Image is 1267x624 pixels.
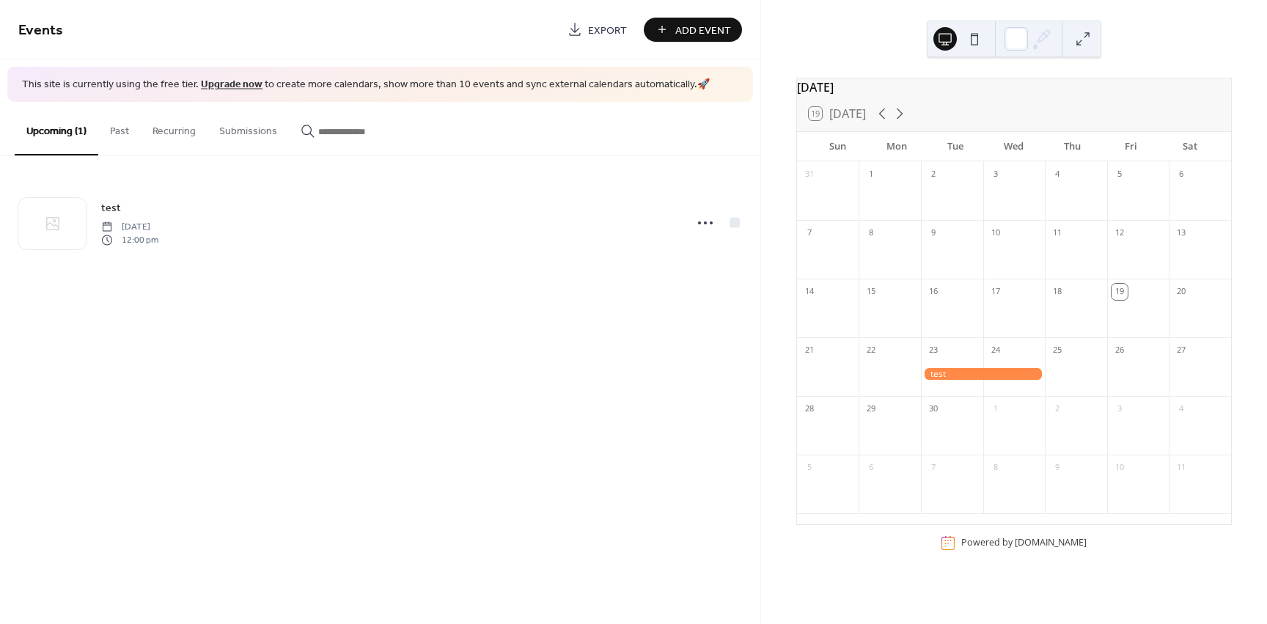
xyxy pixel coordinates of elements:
div: 11 [1173,460,1189,476]
div: 13 [1173,225,1189,241]
div: 16 [925,284,941,300]
button: Past [98,102,141,154]
button: Submissions [208,102,289,154]
div: 26 [1112,342,1128,359]
div: 27 [1173,342,1189,359]
div: 12 [1112,225,1128,241]
div: 6 [863,460,879,476]
div: 14 [801,284,818,300]
div: 31 [801,166,818,183]
div: Mon [867,132,926,161]
div: 1 [988,401,1004,417]
div: 2 [1049,401,1065,417]
span: Events [18,16,63,45]
div: Thu [1043,132,1102,161]
div: Fri [1102,132,1161,161]
div: 22 [863,342,879,359]
span: test [101,200,121,216]
div: 23 [925,342,941,359]
span: Export [588,23,627,38]
div: 9 [925,225,941,241]
div: 8 [988,460,1004,476]
div: 4 [1173,401,1189,417]
div: Wed [985,132,1043,161]
div: 5 [801,460,818,476]
div: 24 [988,342,1004,359]
span: Add Event [675,23,731,38]
div: 5 [1112,166,1128,183]
div: 25 [1049,342,1065,359]
span: 12:00 pm [101,234,158,247]
div: 21 [801,342,818,359]
div: 19 [1112,284,1128,300]
div: 9 [1049,460,1065,476]
div: 1 [863,166,879,183]
button: Recurring [141,102,208,154]
div: Sat [1161,132,1219,161]
div: 11 [1049,225,1065,241]
a: Export [557,18,638,42]
div: 3 [988,166,1004,183]
div: 30 [925,401,941,417]
div: 4 [1049,166,1065,183]
div: 15 [863,284,879,300]
div: 20 [1173,284,1189,300]
div: Powered by [961,536,1087,548]
div: 29 [863,401,879,417]
span: [DATE] [101,220,158,233]
button: Add Event [644,18,742,42]
div: test [921,368,1045,381]
div: 8 [863,225,879,241]
div: 28 [801,401,818,417]
a: test [101,199,121,216]
div: 7 [801,225,818,241]
a: Upgrade now [201,75,262,95]
div: 3 [1112,401,1128,417]
div: 17 [988,284,1004,300]
div: Tue [926,132,985,161]
div: 10 [1112,460,1128,476]
div: 6 [1173,166,1189,183]
div: 18 [1049,284,1065,300]
div: 7 [925,460,941,476]
span: This site is currently using the free tier. to create more calendars, show more than 10 events an... [22,78,710,92]
div: [DATE] [797,78,1231,96]
div: 10 [988,225,1004,241]
div: Sun [809,132,867,161]
div: 2 [925,166,941,183]
a: [DOMAIN_NAME] [1015,536,1087,548]
button: Upcoming (1) [15,102,98,155]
